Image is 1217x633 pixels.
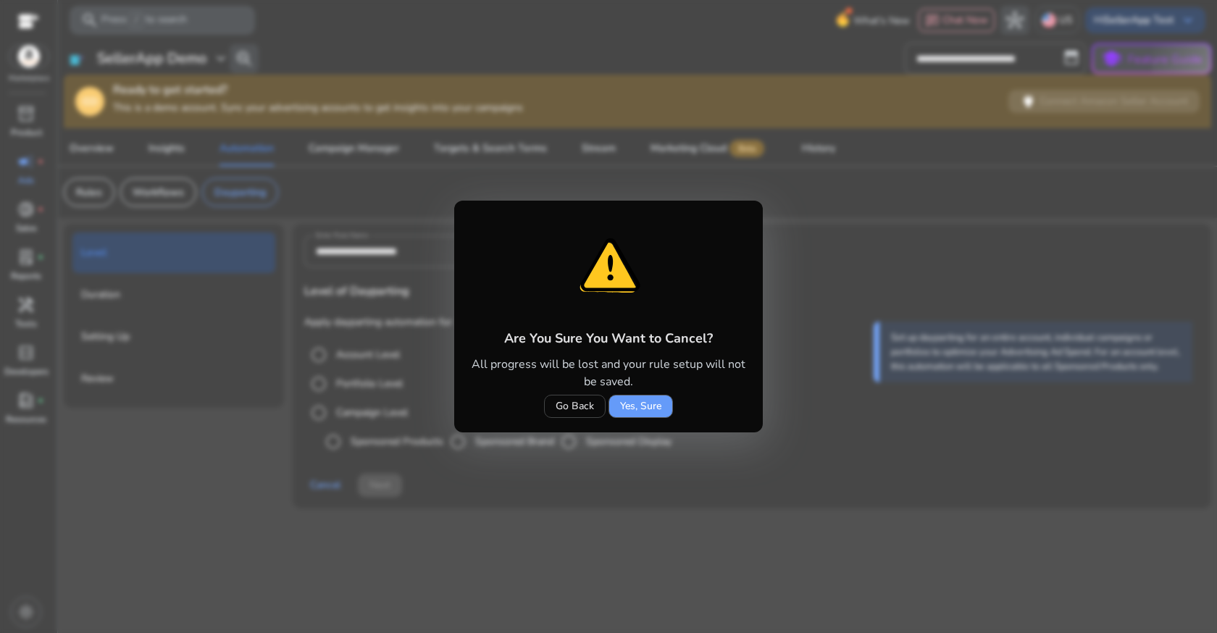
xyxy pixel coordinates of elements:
span: Yes, Sure [620,398,661,414]
button: Yes, Sure [608,395,673,418]
h4: All progress will be lost and your rule setup will not be saved. [472,356,745,390]
h2: Are You Sure You Want to Cancel? [472,328,745,348]
button: Go Back [544,395,606,418]
span: Go Back [556,398,594,414]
